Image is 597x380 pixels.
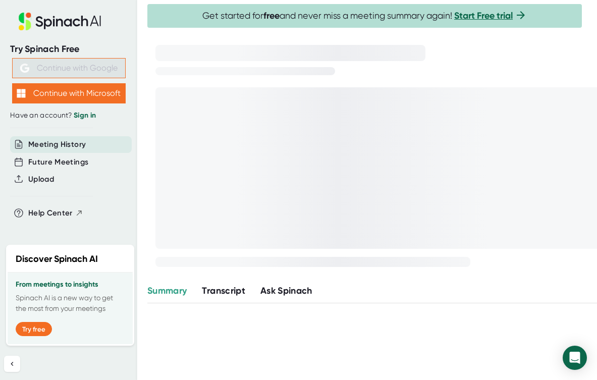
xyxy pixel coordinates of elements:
span: Ask Spinach [260,285,312,296]
button: Continue with Google [12,58,126,78]
div: Try Spinach Free [10,43,127,55]
span: Help Center [28,207,73,219]
span: Summary [147,285,187,296]
button: Try free [16,322,52,336]
button: Upload [28,174,54,185]
span: Transcript [202,285,245,296]
h2: Discover Spinach AI [16,252,98,266]
p: Spinach AI is a new way to get the most from your meetings [16,293,125,314]
button: Help Center [28,207,83,219]
button: Transcript [202,284,245,298]
button: Collapse sidebar [4,356,20,372]
div: Open Intercom Messenger [563,346,587,370]
a: Start Free trial [454,10,513,21]
button: Ask Spinach [260,284,312,298]
div: Have an account? [10,111,127,120]
h3: From meetings to insights [16,281,125,289]
button: Continue with Microsoft [12,83,126,103]
a: Sign in [74,111,96,120]
b: free [263,10,280,21]
img: Aehbyd4JwY73AAAAAElFTkSuQmCC [20,64,29,73]
button: Summary [147,284,187,298]
span: Get started for and never miss a meeting summary again! [202,10,527,22]
button: Future Meetings [28,156,88,168]
button: Meeting History [28,139,86,150]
